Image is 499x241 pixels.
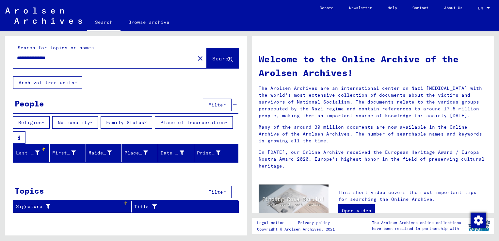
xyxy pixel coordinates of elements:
button: Filter [203,99,232,111]
mat-header-cell: Last Name [13,144,50,162]
p: Many of the around 30 million documents are now available in the Online Archive of the Arolsen Ar... [259,124,488,144]
a: Legal notice [257,219,290,226]
mat-header-cell: Prisoner # [194,144,238,162]
p: The Arolsen Archives online collections [372,220,461,226]
div: Maiden Name [89,148,122,158]
a: Open video [338,204,375,217]
div: Date of Birth [161,150,184,156]
img: video.jpg [259,185,329,222]
div: Signature [16,201,131,212]
div: Title [134,201,231,212]
mat-header-cell: Date of Birth [158,144,194,162]
p: Copyright © Arolsen Archives, 2021 [257,226,338,232]
a: Privacy policy [293,219,338,226]
mat-header-cell: Maiden Name [86,144,122,162]
div: Maiden Name [89,150,112,156]
button: Clear [194,52,207,65]
div: Last Name [16,148,49,158]
mat-label: Search for topics or names [18,45,94,51]
div: Last Name [16,150,40,156]
button: Filter [203,186,232,198]
p: In [DATE], our Online Archive received the European Heritage Award / Europa Nostra Award 2020, Eu... [259,149,488,169]
span: Filter [208,189,226,195]
span: Search [212,55,232,62]
a: Search [87,14,121,31]
div: Title [134,203,222,210]
span: Filter [208,102,226,108]
a: Browse archive [121,14,177,30]
p: have been realized in partnership with [372,226,461,232]
img: Arolsen_neg.svg [5,8,82,24]
mat-header-cell: First Name [50,144,86,162]
div: Date of Birth [161,148,194,158]
h1: Welcome to the Online Archive of the Arolsen Archives! [259,52,488,80]
div: Prisoner # [197,148,230,158]
span: EN [478,6,485,10]
img: Change consent [471,213,486,228]
div: Prisoner # [197,150,220,156]
button: Religion [13,116,50,129]
button: Place of Incarceration [155,116,233,129]
button: Family Status [101,116,152,129]
p: The Arolsen Archives are an international center on Nazi [MEDICAL_DATA] with the world’s most ext... [259,85,488,119]
div: People [15,98,44,109]
button: Archival tree units [13,76,82,89]
img: yv_logo.png [467,217,491,234]
div: First Name [52,150,76,156]
p: This short video covers the most important tips for searching the Online Archive. [338,189,488,203]
div: Place of Birth [124,150,148,156]
div: Topics [15,185,44,197]
mat-icon: close [196,55,204,62]
div: Signature [16,203,123,210]
div: | [257,219,338,226]
div: Place of Birth [124,148,158,158]
button: Search [207,48,239,68]
mat-header-cell: Place of Birth [122,144,158,162]
div: First Name [52,148,86,158]
button: Nationality [52,116,98,129]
